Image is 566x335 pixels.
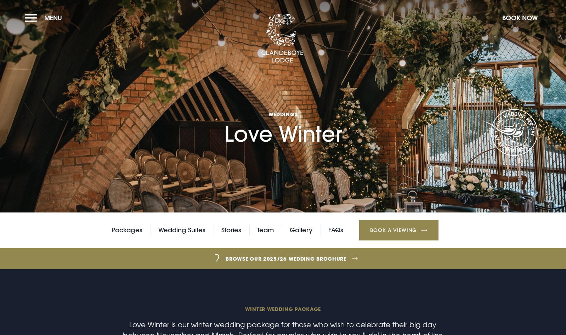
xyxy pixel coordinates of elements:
a: Book a Viewing [359,220,438,240]
button: Book Now [499,10,541,25]
a: Stories [221,225,241,235]
a: FAQs [328,225,343,235]
span: Winter wedding package [114,306,452,312]
a: Wedding Suites [158,225,205,235]
button: Menu [25,10,66,25]
span: Menu [44,14,62,22]
span: Weddings [224,111,342,118]
a: Team [257,225,274,235]
h1: Love Winter [224,69,342,147]
a: Packages [112,225,142,235]
img: Clandeboye Lodge [261,14,304,63]
a: Gallery [290,225,312,235]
